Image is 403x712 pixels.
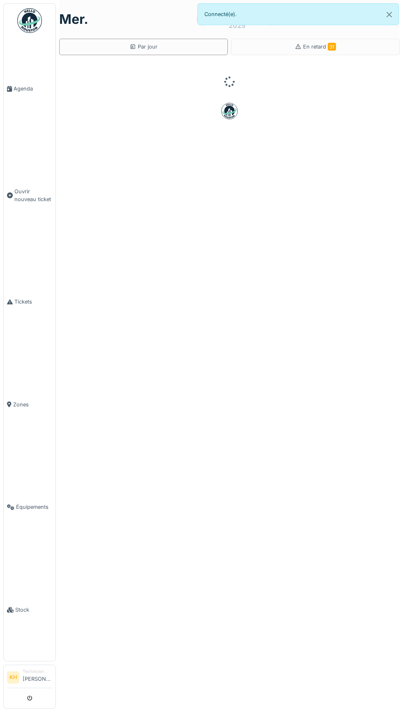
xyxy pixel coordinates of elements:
[23,668,52,686] li: [PERSON_NAME]
[130,43,157,51] div: Par jour
[15,606,52,614] span: Stock
[14,188,52,203] span: Ouvrir nouveau ticket
[4,140,56,251] a: Ouvrir nouveau ticket
[303,44,336,50] span: En retard
[13,401,52,408] span: Zones
[328,43,336,51] span: 31
[16,503,52,511] span: Équipements
[7,668,52,688] a: KH Technicien[PERSON_NAME]
[4,456,56,559] a: Équipements
[14,85,52,93] span: Agenda
[17,8,42,33] img: Badge_color-CXgf-gQk.svg
[197,3,399,25] div: Connecté(e).
[4,353,56,456] a: Zones
[7,671,19,684] li: KH
[4,559,56,661] a: Stock
[23,668,52,675] div: Technicien
[380,4,398,26] button: Close
[4,250,56,353] a: Tickets
[229,21,246,30] div: 2025
[59,12,88,27] h1: mer.
[4,37,56,140] a: Agenda
[221,103,238,119] img: badge-BVDL4wpA.svg
[14,298,52,306] span: Tickets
